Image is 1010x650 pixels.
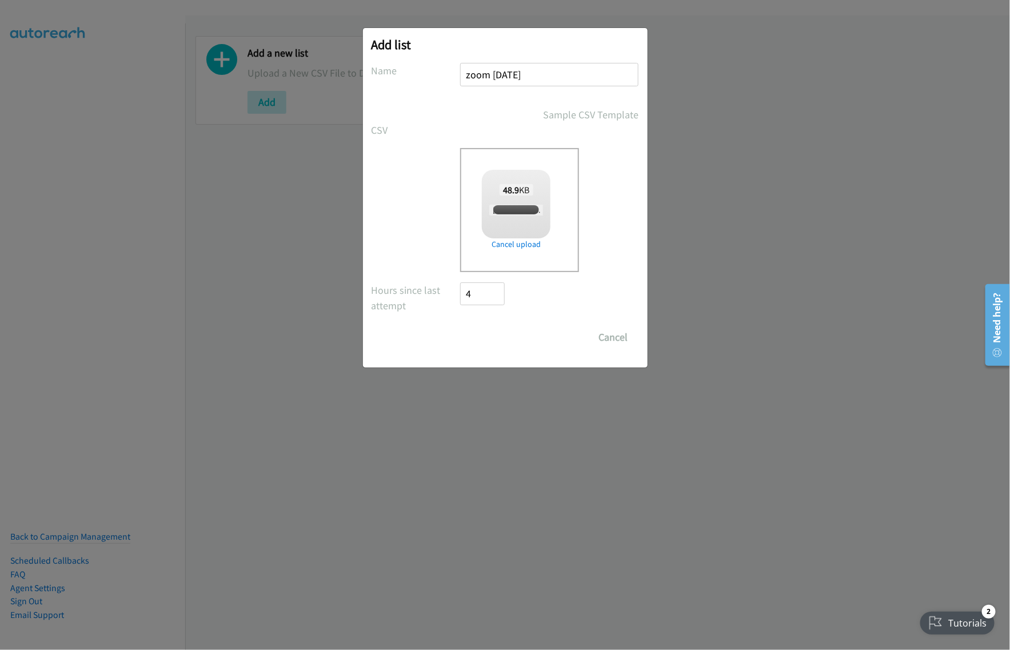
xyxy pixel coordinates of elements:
[489,205,674,216] span: [PERSON_NAME] + Zoom Q2FY25 Digital Phone ASEAN.csv
[588,326,639,349] button: Cancel
[913,600,1001,641] iframe: Checklist
[977,280,1010,370] iframe: Resource Center
[372,63,461,78] label: Name
[372,282,461,313] label: Hours since last attempt
[503,184,519,196] strong: 48.9
[482,238,550,250] a: Cancel upload
[372,122,461,138] label: CSV
[372,37,639,53] h2: Add list
[544,107,639,122] a: Sample CSV Template
[500,184,533,196] span: KB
